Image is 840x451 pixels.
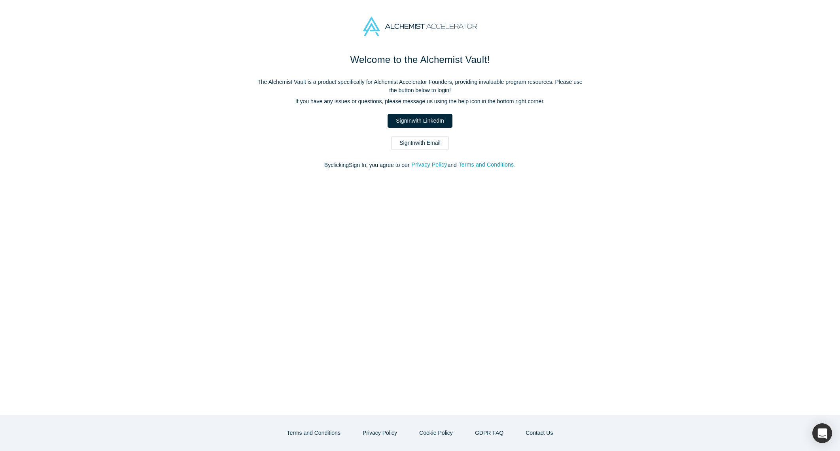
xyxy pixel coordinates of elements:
[458,160,515,169] button: Terms and Conditions
[354,426,405,440] button: Privacy Policy
[391,136,449,150] a: SignInwith Email
[411,426,461,440] button: Cookie Policy
[254,78,586,95] p: The Alchemist Vault is a product specifically for Alchemist Accelerator Founders, providing inval...
[254,53,586,67] h1: Welcome to the Alchemist Vault!
[467,426,512,440] a: GDPR FAQ
[254,161,586,169] p: By clicking Sign In , you agree to our and .
[517,426,561,440] a: Contact Us
[363,17,477,36] img: Alchemist Accelerator Logo
[388,114,452,128] a: SignInwith LinkedIn
[411,160,447,169] button: Privacy Policy
[254,97,586,106] p: If you have any issues or questions, please message us using the help icon in the bottom right co...
[279,426,349,440] button: Terms and Conditions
